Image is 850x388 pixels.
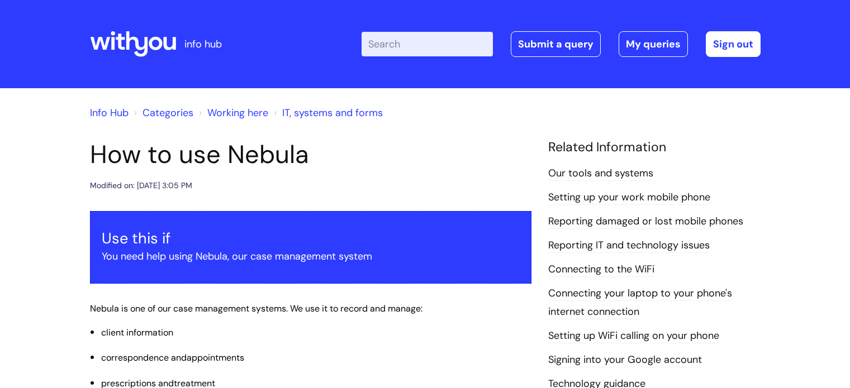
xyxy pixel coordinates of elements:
[619,31,688,57] a: My queries
[548,262,654,277] a: Connecting to the WiFi
[184,35,222,53] p: info hub
[362,31,761,57] div: | -
[90,106,129,119] a: Info Hub
[548,166,653,181] a: Our tools and systems
[271,104,383,122] li: IT, systems and forms
[90,179,192,193] div: Modified on: [DATE] 3:05 PM
[131,104,193,122] li: Solution home
[548,329,719,343] a: Setting up WiFi calling on your phone
[196,104,268,122] li: Working here
[187,352,244,363] span: appointments
[101,352,244,363] span: correspondence and
[548,286,732,319] a: Connecting your laptop to your phone's internet connection
[511,31,601,57] a: Submit a query
[102,247,520,265] p: You need help using Nebula, our case management system
[548,140,761,155] h4: Related Information
[706,31,761,57] a: Sign out
[90,140,531,170] h1: How to use Nebula
[207,106,268,119] a: Working here
[143,106,193,119] a: Categories
[90,303,422,314] span: Nebula is one of our case management systems. We use it to record and manage:
[101,327,173,338] span: client information
[102,229,520,247] h3: Use this if
[362,32,493,56] input: Search
[282,106,383,119] a: IT, systems and forms
[548,214,743,229] a: Reporting damaged or lost mobile phones
[548,190,710,205] a: Setting up your work mobile phone
[548,238,710,253] a: Reporting IT and technology issues
[548,353,702,367] a: Signing into your Google account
